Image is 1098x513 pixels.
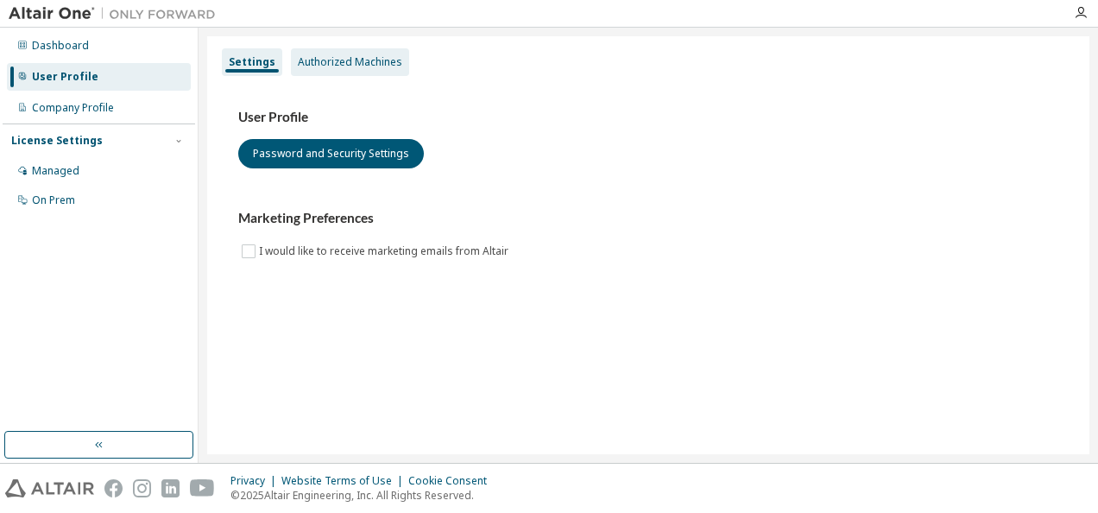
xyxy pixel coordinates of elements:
img: youtube.svg [190,479,215,497]
div: Company Profile [32,101,114,115]
button: Password and Security Settings [238,139,424,168]
div: Authorized Machines [298,55,402,69]
img: altair_logo.svg [5,479,94,497]
div: Managed [32,164,79,178]
img: linkedin.svg [161,479,180,497]
img: Altair One [9,5,224,22]
div: Settings [229,55,275,69]
h3: User Profile [238,109,1058,126]
p: © 2025 Altair Engineering, Inc. All Rights Reserved. [230,488,497,503]
div: On Prem [32,193,75,207]
label: I would like to receive marketing emails from Altair [259,241,512,262]
div: User Profile [32,70,98,84]
div: Dashboard [32,39,89,53]
div: Privacy [230,474,281,488]
div: Website Terms of Use [281,474,408,488]
div: License Settings [11,134,103,148]
img: instagram.svg [133,479,151,497]
img: facebook.svg [104,479,123,497]
h3: Marketing Preferences [238,210,1058,227]
div: Cookie Consent [408,474,497,488]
